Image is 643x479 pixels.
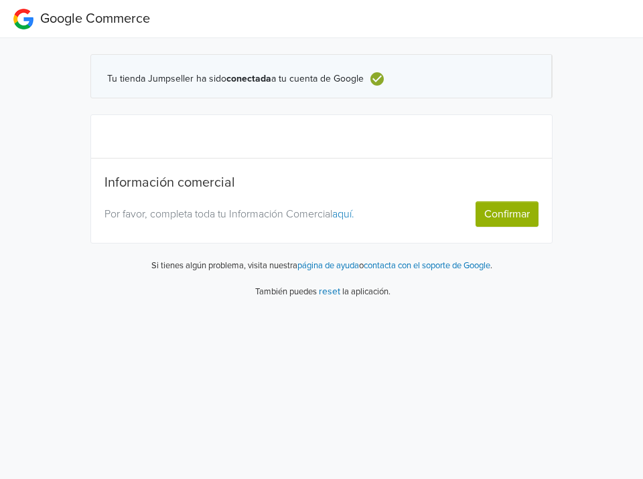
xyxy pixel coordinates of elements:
[253,284,390,299] p: También puedes la aplicación.
[104,175,539,191] h5: Información comercial
[226,73,271,84] b: conectada
[107,74,364,85] span: Tu tienda Jumpseller ha sido a tu cuenta de Google
[297,260,359,271] a: página de ayuda
[319,284,340,299] button: reset
[476,201,539,227] button: Confirmar
[40,11,150,27] span: Google Commerce
[151,260,492,273] p: Si tienes algún problema, visita nuestra o .
[332,207,354,221] a: aquí.
[364,260,490,271] a: contacta con el soporte de Google
[104,206,425,222] p: Por favor, completa toda tu Información Comercial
